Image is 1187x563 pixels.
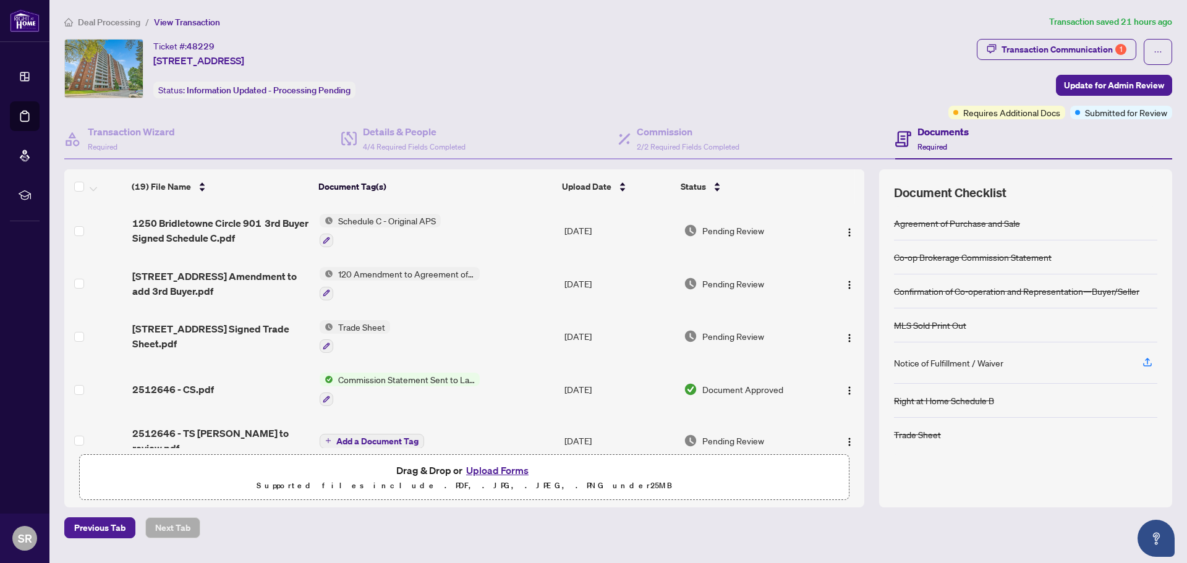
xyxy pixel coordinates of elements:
[917,124,969,139] h4: Documents
[963,106,1060,119] span: Requires Additional Docs
[840,274,859,294] button: Logo
[320,373,333,386] img: Status Icon
[894,184,1006,201] span: Document Checklist
[333,267,480,281] span: 120 Amendment to Agreement of Purchase and Sale
[1056,75,1172,96] button: Update for Admin Review
[894,356,1003,370] div: Notice of Fulfillment / Waiver
[80,455,849,501] span: Drag & Drop orUpload FormsSupported files include .PDF, .JPG, .JPEG, .PNG under25MB
[313,169,557,204] th: Document Tag(s)
[320,434,424,449] button: Add a Document Tag
[1049,15,1172,29] article: Transaction saved 21 hours ago
[88,142,117,151] span: Required
[845,280,854,290] img: Logo
[153,82,355,98] div: Status:
[845,227,854,237] img: Logo
[840,379,859,399] button: Logo
[87,478,841,493] p: Supported files include .PDF, .JPG, .JPEG, .PNG under 25 MB
[1064,75,1164,95] span: Update for Admin Review
[65,40,143,98] img: IMG-E12315941_1.jpg
[320,433,424,449] button: Add a Document Tag
[333,214,441,227] span: Schedule C - Original APS
[977,39,1136,60] button: Transaction Communication1
[320,267,480,300] button: Status Icon120 Amendment to Agreement of Purchase and Sale
[333,320,390,334] span: Trade Sheet
[153,39,215,53] div: Ticket #:
[845,333,854,343] img: Logo
[320,320,390,353] button: Status IconTrade Sheet
[702,277,764,290] span: Pending Review
[684,224,697,237] img: Document Status
[1154,48,1162,56] span: ellipsis
[702,224,764,237] span: Pending Review
[894,428,941,441] div: Trade Sheet
[894,284,1139,298] div: Confirmation of Co-operation and Representation—Buyer/Seller
[1002,40,1126,59] div: Transaction Communication
[1085,106,1167,119] span: Submitted for Review
[64,18,73,27] span: home
[557,169,676,204] th: Upload Date
[363,124,466,139] h4: Details & People
[154,17,220,28] span: View Transaction
[153,53,244,68] span: [STREET_ADDRESS]
[894,394,994,407] div: Right at Home Schedule B
[840,431,859,451] button: Logo
[363,142,466,151] span: 4/4 Required Fields Completed
[684,329,697,343] img: Document Status
[187,85,351,96] span: Information Updated - Processing Pending
[127,169,313,204] th: (19) File Name
[559,257,679,310] td: [DATE]
[840,326,859,346] button: Logo
[10,9,40,32] img: logo
[145,15,149,29] li: /
[132,426,310,455] span: 2512646 - TS [PERSON_NAME] to review.pdf
[132,216,310,245] span: 1250 Bridletowne Circle 901 3rd Buyer Signed Schedule C.pdf
[637,142,739,151] span: 2/2 Required Fields Completed
[320,320,333,334] img: Status Icon
[840,221,859,240] button: Logo
[132,382,214,397] span: 2512646 - CS.pdf
[681,180,706,193] span: Status
[845,386,854,396] img: Logo
[894,216,1020,230] div: Agreement of Purchase and Sale
[333,373,480,386] span: Commission Statement Sent to Lawyer
[64,517,135,538] button: Previous Tab
[684,277,697,290] img: Document Status
[559,204,679,257] td: [DATE]
[320,214,333,227] img: Status Icon
[336,437,419,446] span: Add a Document Tag
[894,318,966,332] div: MLS Sold Print Out
[145,517,200,538] button: Next Tab
[132,180,191,193] span: (19) File Name
[325,438,331,444] span: plus
[320,214,441,247] button: Status IconSchedule C - Original APS
[684,383,697,396] img: Document Status
[684,434,697,447] img: Document Status
[462,462,532,478] button: Upload Forms
[562,180,611,193] span: Upload Date
[845,437,854,447] img: Logo
[559,416,679,465] td: [DATE]
[702,434,764,447] span: Pending Review
[396,462,532,478] span: Drag & Drop or
[1138,520,1175,557] button: Open asap
[320,373,480,406] button: Status IconCommission Statement Sent to Lawyer
[676,169,820,204] th: Status
[702,383,783,396] span: Document Approved
[1115,44,1126,55] div: 1
[88,124,175,139] h4: Transaction Wizard
[132,269,310,298] span: [STREET_ADDRESS] Amendment to add 3rd Buyer.pdf
[917,142,947,151] span: Required
[637,124,739,139] h4: Commission
[320,267,333,281] img: Status Icon
[894,250,1052,264] div: Co-op Brokerage Commission Statement
[18,530,32,547] span: SR
[559,310,679,363] td: [DATE]
[132,321,310,351] span: [STREET_ADDRESS] Signed Trade Sheet.pdf
[74,518,126,538] span: Previous Tab
[187,41,215,52] span: 48229
[702,329,764,343] span: Pending Review
[78,17,140,28] span: Deal Processing
[559,363,679,416] td: [DATE]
